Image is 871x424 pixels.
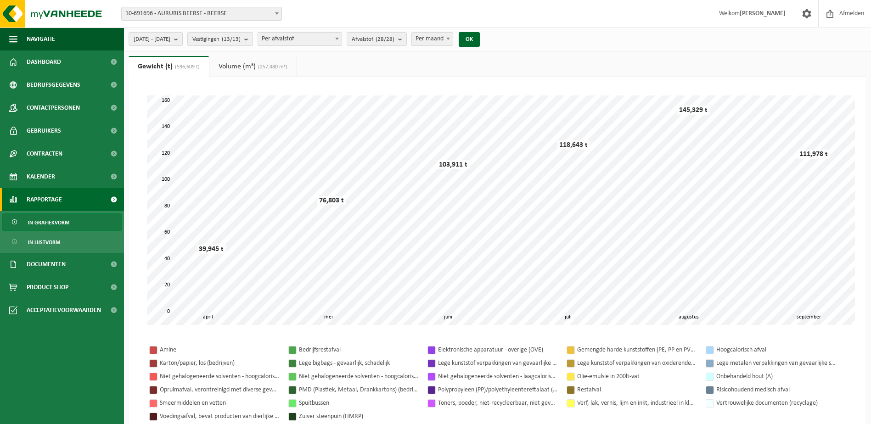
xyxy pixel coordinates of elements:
[160,384,279,396] div: Opruimafval, verontreinigd met diverse gevaarlijke afvalstoffen
[352,33,394,46] span: Afvalstof
[299,411,418,422] div: Zuiver steenpuin (HMRP)
[376,36,394,42] count: (28/28)
[577,344,697,356] div: Gemengde harde kunststoffen (PE, PP en PVC), recycleerbaar (industrieel)
[122,7,281,20] span: 10-691696 - AURUBIS BEERSE - BEERSE
[27,276,68,299] span: Product Shop
[437,160,470,169] div: 103,911 t
[716,344,836,356] div: Hoogcalorisch afval
[27,119,61,142] span: Gebruikers
[716,357,836,369] div: Lege metalen verpakkingen van gevaarlijke stoffen
[121,7,282,21] span: 10-691696 - AURUBIS BEERSE - BEERSE
[134,33,170,46] span: [DATE] - [DATE]
[258,33,342,45] span: Per afvalstof
[197,245,226,254] div: 39,945 t
[27,188,62,211] span: Rapportage
[192,33,241,46] span: Vestigingen
[160,371,279,382] div: Niet gehalogeneerde solventen - hoogcalorisch in 200lt-vat
[577,384,697,396] div: Restafval
[299,397,418,409] div: Spuitbussen
[28,234,60,251] span: In lijstvorm
[160,357,279,369] div: Karton/papier, los (bedrijven)
[317,196,346,205] div: 76,803 t
[347,32,407,46] button: Afvalstof(28/28)
[740,10,786,17] strong: [PERSON_NAME]
[27,165,55,188] span: Kalender
[2,213,122,231] a: In grafiekvorm
[716,384,836,396] div: Risicohoudend medisch afval
[716,371,836,382] div: Onbehandeld hout (A)
[716,397,836,409] div: Vertrouwelijke documenten (recyclage)
[160,411,279,422] div: Voedingsafval, bevat producten van dierlijke oorsprong, onverpakt, categorie 3
[299,384,418,396] div: PMD (Plastiek, Metaal, Drankkartons) (bedrijven)
[27,28,55,50] span: Navigatie
[677,106,710,115] div: 145,329 t
[438,357,557,369] div: Lege kunststof verpakkingen van gevaarlijke stoffen
[27,73,80,96] span: Bedrijfsgegevens
[459,32,480,47] button: OK
[557,140,590,150] div: 118,643 t
[173,64,200,70] span: (596,609 t)
[438,397,557,409] div: Toners, poeder, niet-recycleerbaar, niet gevaarlijk
[160,344,279,356] div: Amine
[222,36,241,42] count: (13/13)
[129,56,209,77] a: Gewicht (t)
[187,32,253,46] button: Vestigingen(13/13)
[28,214,69,231] span: In grafiekvorm
[299,344,418,356] div: Bedrijfsrestafval
[27,253,66,276] span: Documenten
[299,371,418,382] div: Niet gehalogeneerde solventen - hoogcalorisch in kleinverpakking
[258,32,342,46] span: Per afvalstof
[2,233,122,251] a: In lijstvorm
[438,371,557,382] div: Niet gehalogeneerde solventen - laagcalorisch in 200lt-vat
[27,299,101,322] span: Acceptatievoorwaarden
[299,357,418,369] div: Lege bigbags - gevaarlijk, schadelijk
[129,32,183,46] button: [DATE] - [DATE]
[577,371,697,382] div: Olie-emulsie in 200lt-vat
[256,64,287,70] span: (257,480 m³)
[209,56,297,77] a: Volume (m³)
[27,50,61,73] span: Dashboard
[27,96,80,119] span: Contactpersonen
[160,397,279,409] div: Smeermiddelen en vetten
[577,357,697,369] div: Lege kunststof verpakkingen van oxiderende stoffen
[438,344,557,356] div: Elektronische apparatuur - overige (OVE)
[797,150,830,159] div: 111,978 t
[438,384,557,396] div: Polypropyleen (PP)/polyethyleentereftalaat (PET) spanbanden
[27,142,62,165] span: Contracten
[411,32,453,46] span: Per maand
[412,33,453,45] span: Per maand
[577,397,697,409] div: Verf, lak, vernis, lijm en inkt, industrieel in kleinverpakking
